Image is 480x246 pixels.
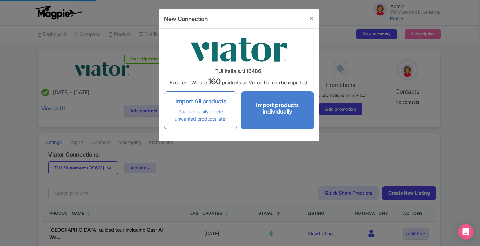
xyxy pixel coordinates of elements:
img: viator-9033d3fb01e0b80761764065a76b653a.png [191,34,287,66]
h4: New Connection [164,14,208,23]
strong: 160 [208,77,221,86]
div: Open Intercom Messenger [458,224,474,240]
a: Import products individually [241,91,314,130]
h4: Import products individually [248,102,307,115]
p: You can easily delete unwanted products later [171,108,230,123]
h4: TUI italia s.r.l (6486) [164,68,314,74]
span: Excellent. We see [170,79,207,86]
a: Import All products You can easily delete unwanted products later [164,91,237,130]
button: Close [304,9,319,28]
h4: Import All products [171,98,230,105]
span: products on Viator that can be imported. [222,79,308,86]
